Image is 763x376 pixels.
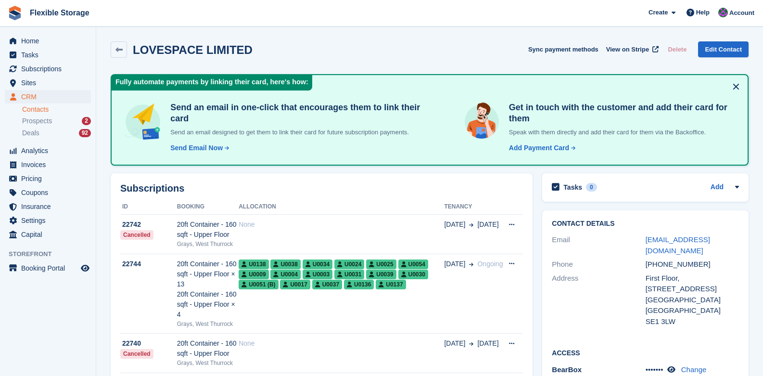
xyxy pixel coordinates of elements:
[22,129,39,138] span: Deals
[82,117,91,125] div: 2
[5,200,91,213] a: menu
[21,214,79,227] span: Settings
[5,186,91,199] a: menu
[602,41,661,57] a: View on Stripe
[552,220,739,228] h2: Contact Details
[79,262,91,274] a: Preview store
[21,62,79,76] span: Subscriptions
[270,270,300,279] span: U0004
[462,102,501,141] img: get-in-touch-e3e95b6451f4e49772a6039d3abdde126589d6f45a760754adfa51be33bf0f70.svg
[21,200,79,213] span: Insurance
[718,8,728,17] img: Daniel Douglas
[509,143,569,153] div: Add Payment Card
[170,143,223,153] div: Send Email Now
[477,220,498,230] span: [DATE]
[21,261,79,275] span: Booking Portal
[649,8,668,17] span: Create
[133,43,253,56] h2: LOVESPACE LIMITED
[112,75,312,91] div: Fully automate payments by linking their card, here's how:
[21,144,79,157] span: Analytics
[646,305,739,316] div: [GEOGRAPHIC_DATA]
[22,116,91,126] a: Prospects 2
[681,365,707,374] a: Change
[5,34,91,48] a: menu
[711,182,724,193] a: Add
[120,259,177,269] div: 22744
[79,129,91,137] div: 92
[120,220,177,230] div: 22742
[5,228,91,241] a: menu
[646,365,663,374] span: •••••••
[21,48,79,62] span: Tasks
[552,365,582,374] span: BearBox
[5,90,91,104] a: menu
[177,220,239,240] div: 20ft Container - 160 sqft - Upper Floor
[120,230,153,240] div: Cancelled
[21,158,79,171] span: Invoices
[123,102,163,142] img: send-email-b5881ef4c8f827a638e46e229e590028c7e36e3a6c99d2365469aff88783de13.svg
[606,45,649,54] span: View on Stripe
[26,5,93,21] a: Flexible Storage
[239,259,268,269] span: U0138
[5,172,91,185] a: menu
[646,273,739,295] div: First Floor, [STREET_ADDRESS]
[398,259,428,269] span: U0054
[280,280,310,289] span: U0017
[5,158,91,171] a: menu
[21,76,79,90] span: Sites
[239,280,278,289] span: U0051 (B)
[586,183,597,192] div: 0
[21,186,79,199] span: Coupons
[120,349,153,359] div: Cancelled
[444,338,465,349] span: [DATE]
[5,261,91,275] a: menu
[177,259,239,320] div: 20ft Container - 160 sqft - Upper Floor × 13 20ft Container - 160 sqft - Upper Floor × 4
[444,220,465,230] span: [DATE]
[398,270,428,279] span: U0030
[505,102,736,124] h4: Get in touch with the customer and add their card for them
[366,270,396,279] span: U0039
[552,259,645,270] div: Phone
[366,259,396,269] span: U0025
[120,199,177,215] th: ID
[5,62,91,76] a: menu
[334,259,364,269] span: U0024
[166,102,424,124] h4: Send an email in one-click that encourages them to link their card
[664,41,690,57] button: Delete
[166,128,424,137] p: Send an email designed to get them to link their card for future subscription payments.
[696,8,710,17] span: Help
[8,6,22,20] img: stora-icon-8386f47178a22dfd0bd8f6a31ec36ba5ce8667c1dd55bd0f319d3a0aa187defe.svg
[22,117,52,126] span: Prospects
[239,338,444,349] div: None
[5,144,91,157] a: menu
[177,320,239,328] div: Grays, West Thurrock
[303,270,332,279] span: U0003
[5,76,91,90] a: menu
[334,270,364,279] span: U0031
[177,338,239,359] div: 20ft Container - 160 sqft - Upper Floor
[376,280,406,289] span: U0137
[270,259,300,269] span: U0038
[21,172,79,185] span: Pricing
[22,105,91,114] a: Contacts
[505,143,576,153] a: Add Payment Card
[646,295,739,306] div: [GEOGRAPHIC_DATA]
[22,128,91,138] a: Deals 92
[477,260,503,268] span: Ongoing
[729,8,754,18] span: Account
[5,48,91,62] a: menu
[21,34,79,48] span: Home
[444,199,503,215] th: Tenancy
[563,183,582,192] h2: Tasks
[444,259,465,269] span: [DATE]
[21,228,79,241] span: Capital
[646,259,739,270] div: [PHONE_NUMBER]
[5,214,91,227] a: menu
[177,240,239,248] div: Grays, West Thurrock
[477,338,498,349] span: [DATE]
[344,280,374,289] span: U0136
[552,273,645,327] div: Address
[698,41,749,57] a: Edit Contact
[177,359,239,367] div: Grays, West Thurrock
[239,199,444,215] th: Allocation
